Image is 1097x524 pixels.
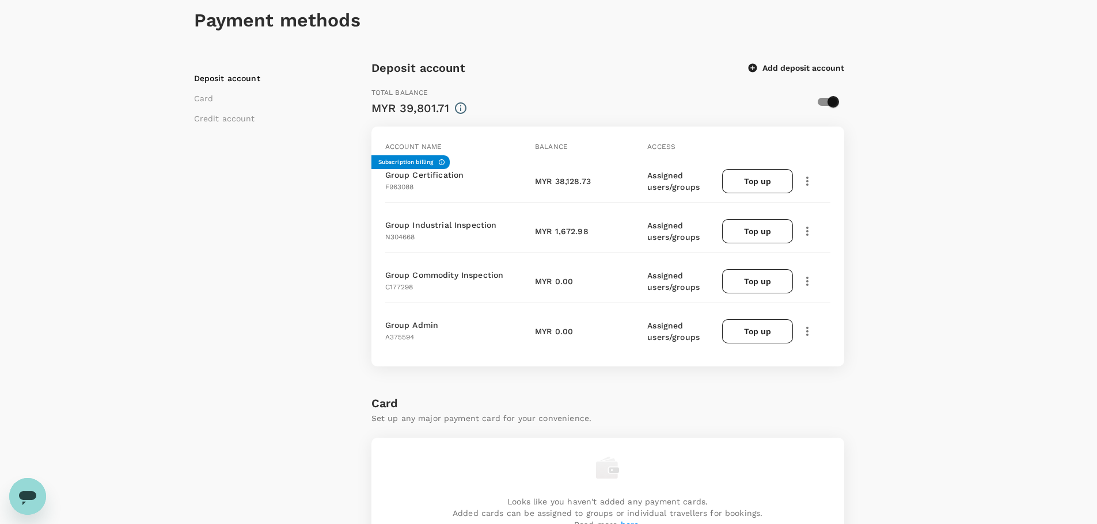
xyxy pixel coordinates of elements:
[9,478,46,515] iframe: Button to launch messaging window
[385,233,415,241] span: N304668
[371,412,844,424] p: Set up any major payment card for your convenience.
[385,143,442,151] span: Account name
[194,113,338,124] li: Credit account
[385,219,497,231] p: Group Industrial Inspection
[647,143,675,151] span: Access
[371,394,844,412] h6: Card
[378,158,434,167] h6: Subscription billing
[722,319,792,343] button: Top up
[385,283,413,291] span: C177298
[385,333,415,341] span: A375594
[371,89,428,97] span: Total balance
[194,72,338,84] li: Deposit account
[722,269,792,293] button: Top up
[535,225,589,237] p: MYR 1,672.98
[596,456,619,479] img: empty
[371,99,450,117] div: MYR 39,801.71
[535,143,568,151] span: Balance
[535,276,573,287] p: MYR 0.00
[385,169,464,181] p: Group Certification
[385,319,439,331] p: Group Admin
[722,219,792,243] button: Top up
[647,221,700,242] span: Assigned users/groups
[385,183,414,191] span: F963088
[535,175,591,187] p: MYR 38,128.73
[722,169,792,193] button: Top up
[194,93,338,104] li: Card
[647,321,700,342] span: Assigned users/groups
[647,271,700,292] span: Assigned users/groups
[371,59,465,77] h6: Deposit account
[647,171,700,192] span: Assigned users/groups
[385,269,504,281] p: Group Commodity Inspection
[749,63,844,73] button: Add deposit account
[535,326,573,337] p: MYR 0.00
[194,10,904,31] h1: Payment methods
